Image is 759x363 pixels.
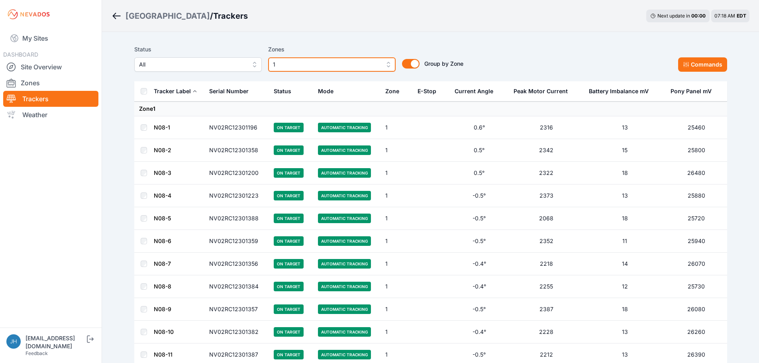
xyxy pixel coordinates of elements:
[204,139,269,162] td: NV02RC12301358
[3,51,38,58] span: DASHBOARD
[450,139,508,162] td: 0.5°
[318,327,371,337] span: Automatic Tracking
[380,298,413,321] td: 1
[666,116,727,139] td: 25460
[154,237,171,244] a: N08-6
[318,350,371,359] span: Automatic Tracking
[154,169,171,176] a: N08-3
[666,275,727,298] td: 25730
[380,253,413,275] td: 1
[666,253,727,275] td: 26070
[209,87,249,95] div: Serial Number
[204,184,269,207] td: NV02RC12301223
[318,214,371,223] span: Automatic Tracking
[318,87,333,95] div: Mode
[380,230,413,253] td: 1
[385,82,406,101] button: Zone
[274,87,291,95] div: Status
[3,107,98,123] a: Weather
[666,139,727,162] td: 25800
[213,10,248,22] h3: Trackers
[584,321,665,343] td: 13
[666,321,727,343] td: 26260
[380,162,413,184] td: 1
[657,13,690,19] span: Next update in
[385,87,399,95] div: Zone
[509,207,584,230] td: 2068
[678,57,727,72] button: Commands
[380,139,413,162] td: 1
[25,334,85,350] div: [EMAIL_ADDRESS][DOMAIN_NAME]
[509,162,584,184] td: 2322
[210,10,213,22] span: /
[666,162,727,184] td: 26480
[3,29,98,48] a: My Sites
[154,283,171,290] a: N08-8
[418,82,443,101] button: E-Stop
[514,82,574,101] button: Peak Motor Current
[318,259,371,269] span: Automatic Tracking
[455,87,493,95] div: Current Angle
[204,275,269,298] td: NV02RC12301384
[273,60,380,69] span: 1
[584,184,665,207] td: 13
[450,321,508,343] td: -0.4°
[450,275,508,298] td: -0.4°
[154,192,171,199] a: N08-4
[204,321,269,343] td: NV02RC12301382
[380,116,413,139] td: 1
[584,116,665,139] td: 13
[154,82,197,101] button: Tracker Label
[380,321,413,343] td: 1
[274,259,304,269] span: On Target
[424,60,463,67] span: Group by Zone
[154,260,171,267] a: N08-7
[274,82,298,101] button: Status
[204,253,269,275] td: NV02RC12301356
[112,6,248,26] nav: Breadcrumb
[509,275,584,298] td: 2255
[584,253,665,275] td: 14
[714,13,735,19] span: 07:18 AM
[268,45,396,54] label: Zones
[204,162,269,184] td: NV02RC12301200
[134,57,262,72] button: All
[509,253,584,275] td: 2218
[25,350,48,356] a: Feedback
[318,191,371,200] span: Automatic Tracking
[318,145,371,155] span: Automatic Tracking
[450,298,508,321] td: -0.5°
[584,162,665,184] td: 18
[154,87,191,95] div: Tracker Label
[209,82,255,101] button: Serial Number
[204,116,269,139] td: NV02RC12301196
[589,87,649,95] div: Battery Imbalance mV
[154,328,174,335] a: N08-10
[274,191,304,200] span: On Target
[584,207,665,230] td: 18
[154,124,170,131] a: N08-1
[274,214,304,223] span: On Target
[509,116,584,139] td: 2316
[666,298,727,321] td: 26080
[418,87,436,95] div: E-Stop
[509,321,584,343] td: 2228
[691,13,706,19] div: 00 : 00
[154,215,171,222] a: N08-5
[139,60,246,69] span: All
[318,236,371,246] span: Automatic Tracking
[318,82,340,101] button: Mode
[274,327,304,337] span: On Target
[584,230,665,253] td: 11
[589,82,655,101] button: Battery Imbalance mV
[274,168,304,178] span: On Target
[3,91,98,107] a: Trackers
[274,350,304,359] span: On Target
[204,207,269,230] td: NV02RC12301388
[450,116,508,139] td: 0.6°
[126,10,210,22] a: [GEOGRAPHIC_DATA]
[274,282,304,291] span: On Target
[455,82,500,101] button: Current Angle
[318,123,371,132] span: Automatic Tracking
